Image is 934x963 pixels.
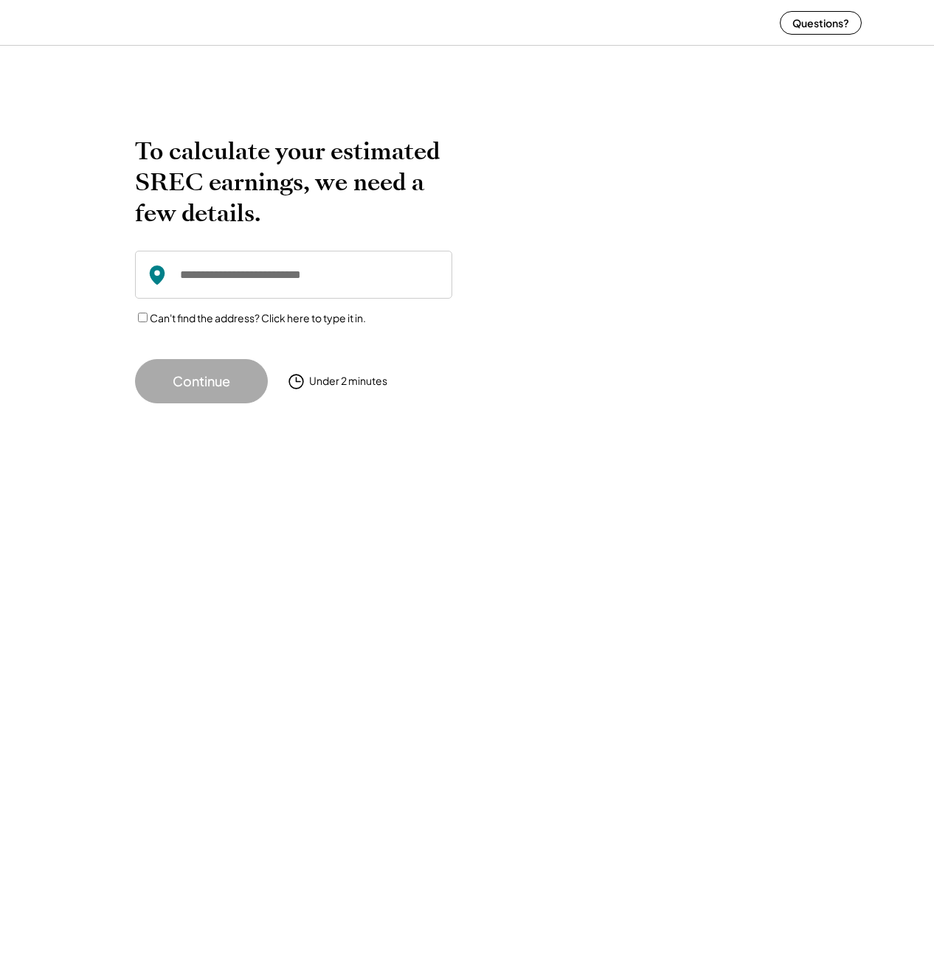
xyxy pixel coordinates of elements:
[309,374,387,389] div: Under 2 minutes
[780,11,862,35] button: Questions?
[135,359,268,403] button: Continue
[72,3,176,42] img: yH5BAEAAAAALAAAAAABAAEAAAIBRAA7
[489,136,777,372] img: yH5BAEAAAAALAAAAAABAAEAAAIBRAA7
[135,136,452,229] h2: To calculate your estimated SREC earnings, we need a few details.
[150,311,366,324] label: Can't find the address? Click here to type it in.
